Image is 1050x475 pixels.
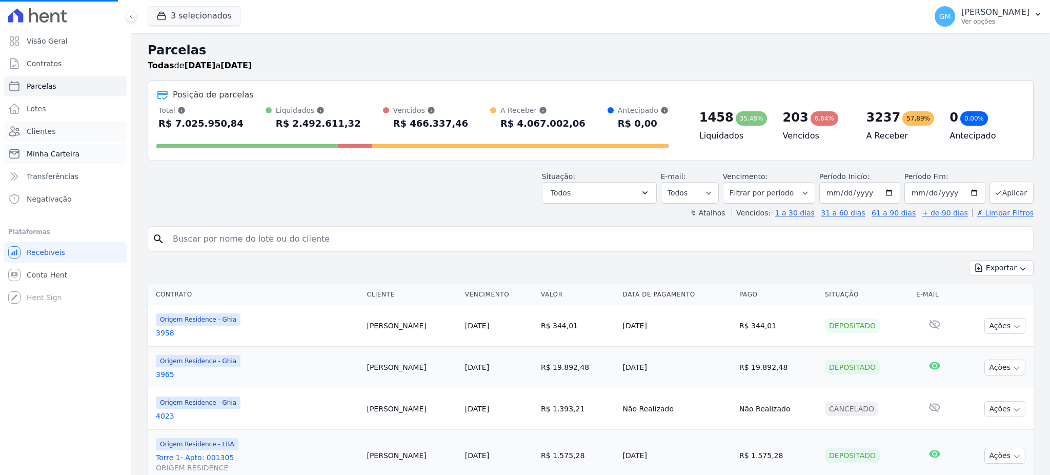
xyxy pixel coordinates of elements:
[950,109,958,126] div: 0
[362,284,460,305] th: Cliente
[825,360,880,374] div: Depositado
[362,388,460,430] td: [PERSON_NAME]
[465,322,489,330] a: [DATE]
[156,328,358,338] a: 3958
[156,411,358,421] a: 4023
[551,187,571,199] span: Todos
[960,111,988,126] div: 0,00%
[27,104,46,114] span: Lotes
[148,60,252,72] p: de a
[4,242,127,263] a: Recebíveis
[783,109,809,126] div: 203
[961,17,1029,26] p: Ver opções
[148,41,1034,60] h2: Parcelas
[950,130,1017,142] h4: Antecipado
[990,182,1034,204] button: Aplicar
[158,105,244,115] div: Total
[27,81,56,91] span: Parcelas
[148,61,174,70] strong: Todas
[619,305,735,347] td: [DATE]
[537,388,619,430] td: R$ 1.393,21
[27,247,65,258] span: Recebíveis
[27,36,68,46] span: Visão Geral
[783,130,850,142] h4: Vencidos
[537,284,619,305] th: Valor
[732,209,771,217] label: Vencidos:
[619,347,735,388] td: [DATE]
[276,105,361,115] div: Liquidados
[465,363,489,371] a: [DATE]
[156,397,240,409] span: Origem Residence - Ghia
[465,405,489,413] a: [DATE]
[465,451,489,460] a: [DATE]
[27,149,79,159] span: Minha Carteira
[939,13,951,20] span: GM
[500,105,585,115] div: A Receber
[866,130,933,142] h4: A Receber
[542,172,575,181] label: Situação:
[866,109,900,126] div: 3237
[8,226,123,238] div: Plataformas
[902,111,934,126] div: 57,89%
[27,171,78,182] span: Transferências
[619,284,735,305] th: Data de Pagamento
[984,360,1025,375] button: Ações
[969,260,1034,276] button: Exportar
[619,388,735,430] td: Não Realizado
[362,347,460,388] td: [PERSON_NAME]
[984,401,1025,417] button: Ações
[735,284,821,305] th: Pago
[156,463,358,473] span: ORIGEM RESIDENCE
[156,452,358,473] a: Torre 1- Apto: 001305ORIGEM RESIDENCE
[825,448,880,463] div: Depositado
[537,347,619,388] td: R$ 19.892,48
[156,438,238,450] span: Origem Residence - LBA
[735,388,821,430] td: Não Realizado
[984,318,1025,334] button: Ações
[699,109,734,126] div: 1458
[27,126,55,136] span: Clientes
[27,270,67,280] span: Conta Hent
[961,7,1029,17] p: [PERSON_NAME]
[158,115,244,132] div: R$ 7.025.950,84
[811,111,838,126] div: 6,64%
[821,209,865,217] a: 31 a 60 dias
[4,98,127,119] a: Lotes
[825,402,878,416] div: Cancelado
[173,89,254,101] div: Posição de parcelas
[461,284,537,305] th: Vencimento
[4,265,127,285] a: Conta Hent
[819,172,870,181] label: Período Inicío:
[618,105,669,115] div: Antecipado
[735,347,821,388] td: R$ 19.892,48
[872,209,916,217] a: 61 a 90 dias
[699,130,766,142] h4: Liquidados
[904,171,985,182] label: Período Fim:
[723,172,768,181] label: Vencimento:
[4,144,127,164] a: Minha Carteira
[690,209,725,217] label: ↯ Atalhos
[537,305,619,347] td: R$ 344,01
[735,305,821,347] td: R$ 344,01
[167,229,1029,249] input: Buscar por nome do lote ou do cliente
[4,189,127,209] a: Negativação
[4,31,127,51] a: Visão Geral
[984,448,1025,464] button: Ações
[156,369,358,380] a: 3965
[825,319,880,333] div: Depositado
[821,284,912,305] th: Situação
[148,284,362,305] th: Contrato
[27,194,72,204] span: Negativação
[912,284,957,305] th: E-mail
[661,172,686,181] label: E-mail:
[922,209,968,217] a: + de 90 dias
[542,182,657,204] button: Todos
[185,61,216,70] strong: [DATE]
[152,233,165,245] i: search
[775,209,815,217] a: 1 a 30 dias
[393,115,469,132] div: R$ 466.337,46
[27,58,62,69] span: Contratos
[276,115,361,132] div: R$ 2.492.611,32
[393,105,469,115] div: Vencidos
[618,115,669,132] div: R$ 0,00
